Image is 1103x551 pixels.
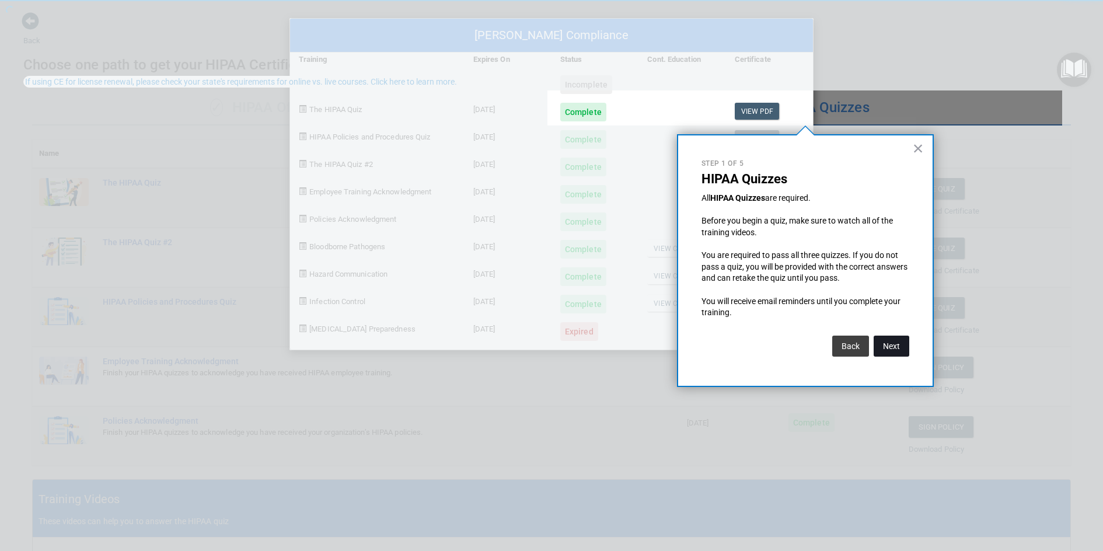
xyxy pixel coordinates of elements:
[701,215,909,238] p: Before you begin a quiz, make sure to watch all of the training videos.
[765,193,811,203] span: are required.
[701,250,909,284] p: You are required to pass all three quizzes. If you do not pass a quiz, you will be provided with ...
[701,172,909,187] p: HIPAA Quizzes
[735,103,780,120] a: View PDF
[874,336,909,357] button: Next
[832,336,869,357] button: Back
[701,159,909,169] p: Step 1 of 5
[701,296,909,319] p: You will receive email reminders until you complete your training.
[560,103,606,121] div: Complete
[701,193,710,203] span: All
[710,193,765,203] strong: HIPAA Quizzes
[913,139,924,158] button: Close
